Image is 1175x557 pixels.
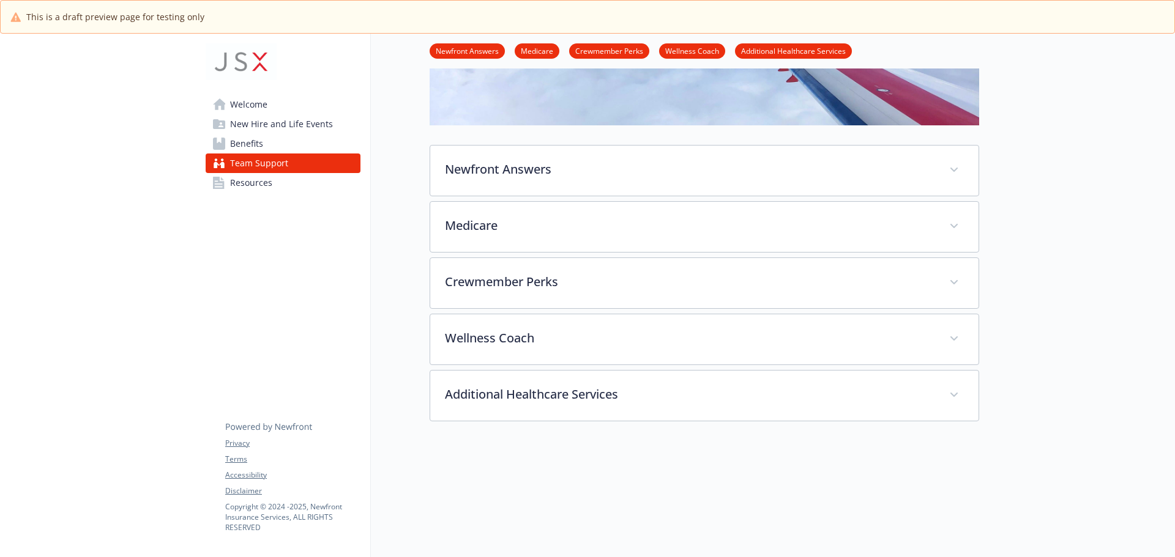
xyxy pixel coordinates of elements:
a: Additional Healthcare Services [735,45,852,56]
span: This is a draft preview page for testing only [26,10,204,23]
p: Additional Healthcare Services [445,385,934,404]
a: New Hire and Life Events [206,114,360,134]
p: Crewmember Perks [445,273,934,291]
div: Medicare [430,202,979,252]
div: Additional Healthcare Services [430,371,979,421]
a: Medicare [515,45,559,56]
span: Welcome [230,95,267,114]
a: Terms [225,454,360,465]
a: Team Support [206,153,360,173]
a: Newfront Answers [430,45,505,56]
a: Resources [206,173,360,193]
p: Wellness Coach [445,329,934,347]
a: Accessibility [225,470,360,481]
span: New Hire and Life Events [230,114,333,134]
p: Medicare [445,216,934,235]
span: Benefits [230,134,263,153]
div: Wellness Coach [430,314,979,364]
div: Newfront Answers [430,146,979,196]
a: Crewmember Perks [569,45,649,56]
span: Team Support [230,153,288,173]
a: Wellness Coach [659,45,725,56]
a: Privacy [225,438,360,449]
a: Welcome [206,95,360,114]
p: Newfront Answers [445,160,934,179]
a: Benefits [206,134,360,153]
div: Crewmember Perks [430,258,979,308]
a: Disclaimer [225,485,360,496]
span: Resources [230,173,272,193]
p: Copyright © 2024 - 2025 , Newfront Insurance Services, ALL RIGHTS RESERVED [225,501,360,533]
